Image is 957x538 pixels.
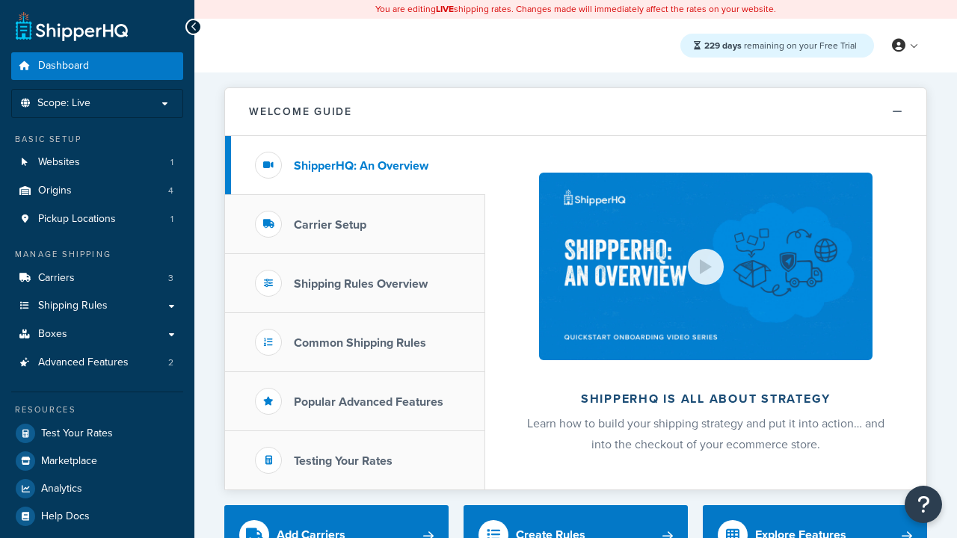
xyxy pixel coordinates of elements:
[38,328,67,341] span: Boxes
[38,156,80,169] span: Websites
[11,149,183,176] a: Websites1
[37,97,90,110] span: Scope: Live
[170,213,173,226] span: 1
[249,106,352,117] h2: Welcome Guide
[41,483,82,495] span: Analytics
[38,272,75,285] span: Carriers
[294,277,428,291] h3: Shipping Rules Overview
[294,159,428,173] h3: ShipperHQ: An Overview
[527,415,884,453] span: Learn how to build your shipping strategy and put it into action… and into the checkout of your e...
[38,300,108,312] span: Shipping Rules
[11,133,183,146] div: Basic Setup
[11,177,183,205] a: Origins4
[11,52,183,80] a: Dashboard
[41,455,97,468] span: Marketplace
[38,213,116,226] span: Pickup Locations
[704,39,742,52] strong: 229 days
[41,510,90,523] span: Help Docs
[11,349,183,377] li: Advanced Features
[294,336,426,350] h3: Common Shipping Rules
[11,265,183,292] li: Carriers
[11,205,183,233] a: Pickup Locations1
[294,454,393,468] h3: Testing Your Rates
[38,60,89,72] span: Dashboard
[168,272,173,285] span: 3
[11,205,183,233] li: Pickup Locations
[11,475,183,502] a: Analytics
[11,265,183,292] a: Carriers3
[525,392,887,406] h2: ShipperHQ is all about strategy
[170,156,173,169] span: 1
[38,356,129,369] span: Advanced Features
[539,173,873,360] img: ShipperHQ is all about strategy
[168,185,173,197] span: 4
[294,218,366,232] h3: Carrier Setup
[11,292,183,320] a: Shipping Rules
[168,356,173,369] span: 2
[11,349,183,377] a: Advanced Features2
[11,420,183,447] a: Test Your Rates
[11,503,183,530] a: Help Docs
[38,185,72,197] span: Origins
[11,149,183,176] li: Websites
[11,177,183,205] li: Origins
[11,448,183,474] a: Marketplace
[11,248,183,261] div: Manage Shipping
[41,427,113,440] span: Test Your Rates
[294,395,443,409] h3: Popular Advanced Features
[11,321,183,348] a: Boxes
[225,88,926,136] button: Welcome Guide
[905,486,942,523] button: Open Resource Center
[436,2,454,16] b: LIVE
[704,39,857,52] span: remaining on your Free Trial
[11,403,183,416] div: Resources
